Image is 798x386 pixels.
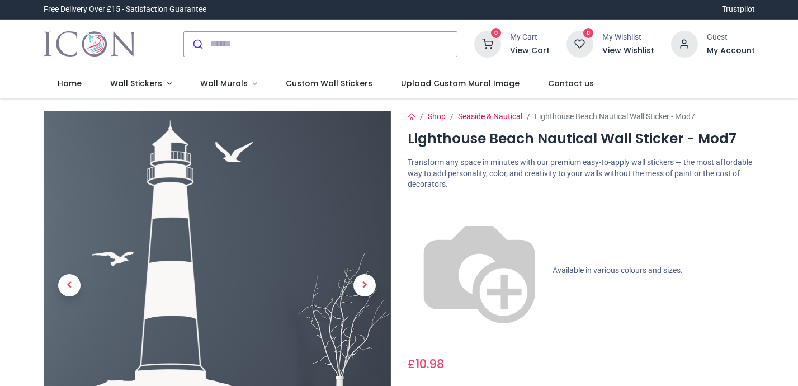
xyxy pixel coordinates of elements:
[583,28,594,39] sup: 0
[401,78,520,89] span: Upload Custom Mural Image
[474,39,501,48] a: 0
[353,274,376,296] span: Next
[58,274,81,296] span: Previous
[548,78,594,89] span: Contact us
[566,39,593,48] a: 0
[58,78,82,89] span: Home
[415,356,444,372] span: 10.98
[510,32,550,43] div: My Cart
[707,45,755,57] a: My Account
[186,69,271,98] a: Wall Murals
[458,112,522,121] a: Seaside & Nautical
[408,129,755,148] h1: Lighthouse Beach Nautical Wall Sticker - Mod7
[535,112,695,121] span: Lighthouse Beach Nautical Wall Sticker - Mod7
[44,4,206,15] div: Free Delivery Over £15 - Satisfaction Guarantee
[110,78,162,89] span: Wall Stickers
[408,157,755,190] p: Transform any space in minutes with our premium easy-to-apply wall stickers — the most affordable...
[96,69,186,98] a: Wall Stickers
[428,112,446,121] a: Shop
[44,29,136,60] a: Logo of Icon Wall Stickers
[553,266,683,275] span: Available in various colours and sizes.
[44,29,136,60] img: Icon Wall Stickers
[722,4,755,15] a: Trustpilot
[602,32,654,43] div: My Wishlist
[707,32,755,43] div: Guest
[408,199,551,342] img: color-wheel.png
[602,45,654,57] a: View Wishlist
[200,78,248,89] span: Wall Murals
[491,28,502,39] sup: 0
[510,45,550,57] a: View Cart
[408,356,444,372] span: £
[184,32,210,57] button: Submit
[286,78,372,89] span: Custom Wall Stickers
